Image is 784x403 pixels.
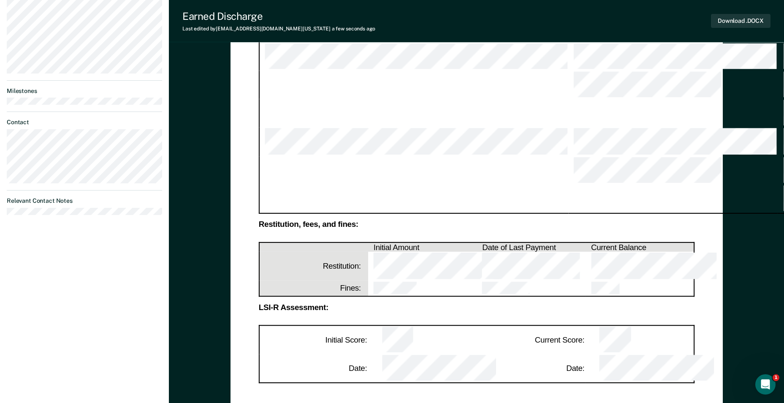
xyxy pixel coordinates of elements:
th: Initial Amount [368,243,477,252]
span: a few seconds ago [332,26,375,32]
div: LSI-R Assessment: [259,304,694,311]
button: Download .DOCX [711,14,770,28]
span: 1 [773,374,779,381]
th: Current Balance [585,243,694,252]
th: Fines: [259,280,368,296]
dt: Relevant Contact Notes [7,197,162,204]
th: Date: [259,354,368,384]
th: Date of Last Payment [477,243,586,252]
div: Restitution, fees, and fines: [259,221,694,228]
div: Last edited by [EMAIL_ADDRESS][DOMAIN_NAME][US_STATE] [182,26,375,32]
th: Date: [477,354,586,384]
th: Initial Score: [259,325,368,354]
dt: Contact [7,119,162,126]
dt: Milestones [7,87,162,95]
th: Restitution: [259,252,368,280]
iframe: Intercom live chat [755,374,776,395]
th: Current Score: [477,325,586,354]
div: Earned Discharge [182,10,375,22]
